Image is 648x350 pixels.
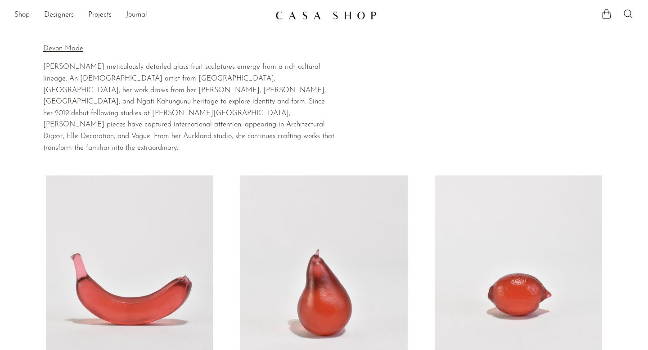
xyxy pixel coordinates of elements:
a: Journal [126,9,147,21]
a: Projects [88,9,112,21]
ul: NEW HEADER MENU [14,8,268,23]
a: Designers [44,9,74,21]
p: Devon Made [43,43,335,55]
a: Shop [14,9,30,21]
nav: Desktop navigation [14,8,268,23]
p: [PERSON_NAME] meticulously detailed glass fruit sculptures emerge from a rich cultural lineage. A... [43,62,335,154]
